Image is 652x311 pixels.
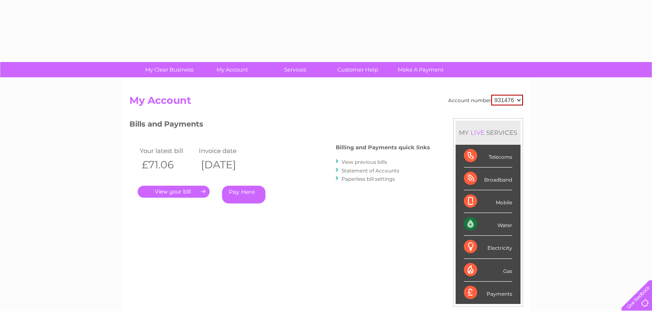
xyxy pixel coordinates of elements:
[342,167,399,174] a: Statement of Accounts
[456,121,521,144] div: MY SERVICES
[138,145,197,156] td: Your latest bill
[464,213,512,236] div: Water
[336,144,430,151] h4: Billing and Payments quick links
[135,62,203,77] a: My Clear Business
[464,259,512,282] div: Gas
[342,176,395,182] a: Paperless bill settings
[464,190,512,213] div: Mobile
[138,186,210,198] a: .
[448,95,523,105] div: Account number
[129,95,523,110] h2: My Account
[324,62,392,77] a: Customer Help
[464,282,512,304] div: Payments
[222,186,265,203] a: Pay Here
[197,145,256,156] td: Invoice date
[129,118,430,133] h3: Bills and Payments
[138,156,197,173] th: £71.06
[464,236,512,258] div: Electricity
[464,145,512,167] div: Telecoms
[198,62,266,77] a: My Account
[469,129,486,136] div: LIVE
[197,156,256,173] th: [DATE]
[464,167,512,190] div: Broadband
[261,62,329,77] a: Services
[387,62,455,77] a: Make A Payment
[342,159,387,165] a: View previous bills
